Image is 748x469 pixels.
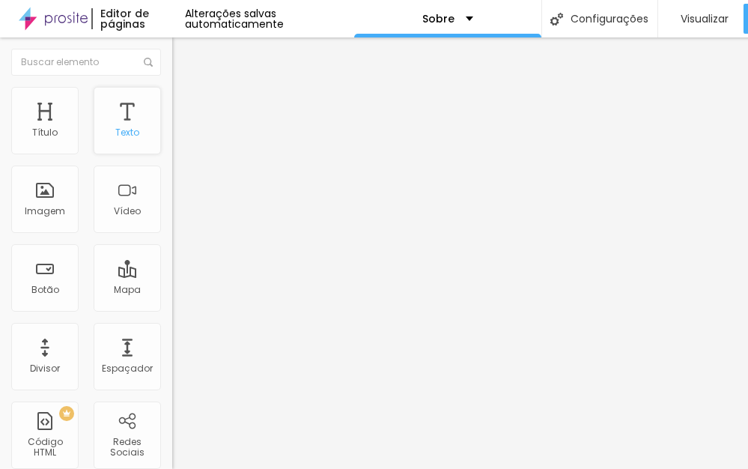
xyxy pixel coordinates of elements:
input: Buscar elemento [11,49,161,76]
div: Vídeo [114,206,141,217]
p: Sobre [422,13,454,24]
img: Icone [550,13,563,25]
div: Redes Sociais [97,437,156,459]
div: Editor de páginas [91,8,185,29]
div: Espaçador [102,363,153,374]
button: Visualizar [658,4,744,34]
div: Alterações salvas automaticamente [185,8,354,29]
div: Botão [31,285,59,295]
img: Icone [144,58,153,67]
div: Imagem [25,206,65,217]
div: Título [32,127,58,138]
div: Texto [115,127,139,138]
div: Divisor [30,363,60,374]
span: Visualizar [681,13,729,25]
div: Código HTML [15,437,74,459]
div: Mapa [114,285,141,295]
